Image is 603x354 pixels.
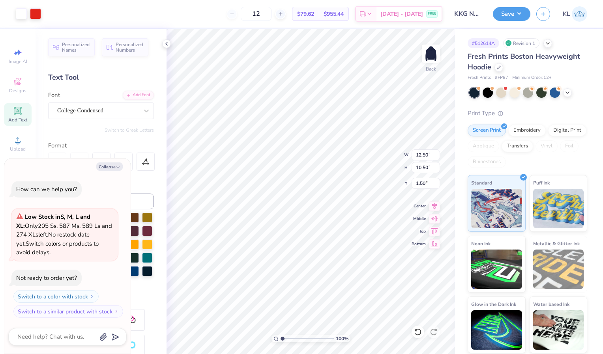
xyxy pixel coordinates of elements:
[468,125,506,136] div: Screen Print
[503,38,539,48] div: Revision 1
[105,127,154,133] button: Switch to Greek Letters
[241,7,272,21] input: – –
[468,75,491,81] span: Fresh Prints
[548,125,586,136] div: Digital Print
[471,189,522,228] img: Standard
[468,38,499,48] div: # 512614A
[123,91,154,100] div: Add Font
[572,6,587,22] img: Kaitlynn Lawson
[533,300,569,308] span: Water based Ink
[563,6,587,22] a: KL
[116,42,144,53] span: Personalized Numbers
[512,75,552,81] span: Minimum Order: 12 +
[493,7,530,21] button: Save
[114,309,119,314] img: Switch to a similar product with stock
[336,335,348,342] span: 100 %
[428,11,436,17] span: FREE
[16,213,112,256] span: Only 205 Ss, 587 Ms, 589 Ls and 274 XLs left. Switch colors or products to avoid delays.
[62,42,90,53] span: Personalized Names
[48,141,155,150] div: Format
[16,213,90,230] strong: Low Stock in S, M, L and XL :
[533,310,584,350] img: Water based Ink
[533,179,550,187] span: Puff Ink
[16,274,77,282] div: Not ready to order yet?
[48,91,60,100] label: Font
[412,229,426,234] span: Top
[471,179,492,187] span: Standard
[468,156,506,168] div: Rhinestones
[471,310,522,350] img: Glow in the Dark Ink
[412,216,426,222] span: Middle
[533,239,580,248] span: Metallic & Glitter Ink
[502,140,533,152] div: Transfers
[10,146,26,152] span: Upload
[426,65,436,73] div: Back
[324,10,344,18] span: $955.44
[533,250,584,289] img: Metallic & Glitter Ink
[508,125,546,136] div: Embroidery
[380,10,423,18] span: [DATE] - [DATE]
[8,117,27,123] span: Add Text
[468,52,580,72] span: Fresh Prints Boston Heavyweight Hoodie
[471,300,516,308] span: Glow in the Dark Ink
[16,231,90,248] span: No restock date yet.
[412,241,426,247] span: Bottom
[297,10,314,18] span: $79.62
[536,140,558,152] div: Vinyl
[16,185,77,193] div: How can we help you?
[471,239,491,248] span: Neon Ink
[90,294,94,299] img: Switch to a color with stock
[13,305,123,318] button: Switch to a similar product with stock
[96,162,123,171] button: Collapse
[468,140,499,152] div: Applique
[412,203,426,209] span: Center
[563,9,570,19] span: KL
[423,46,439,61] img: Back
[448,6,487,22] input: Untitled Design
[533,189,584,228] img: Puff Ink
[9,58,27,65] span: Image AI
[13,290,99,303] button: Switch to a color with stock
[9,88,26,94] span: Designs
[48,72,154,83] div: Text Tool
[560,140,579,152] div: Foil
[471,250,522,289] img: Neon Ink
[468,109,587,118] div: Print Type
[495,75,508,81] span: # FP87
